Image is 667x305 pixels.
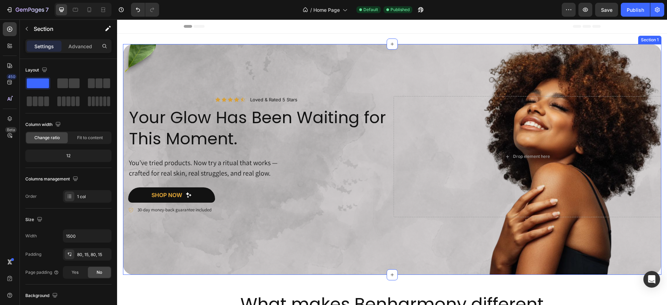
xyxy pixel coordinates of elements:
span: Default [363,7,378,13]
div: 80, 15, 80, 15 [77,252,110,258]
div: Background [25,291,59,300]
span: Fit to content [77,135,103,141]
span: Home Page [313,6,340,14]
strong: shop now [34,172,65,179]
div: Publish [627,6,644,14]
span: Yes [72,269,79,276]
div: Section 1 [522,17,543,24]
h2: Your Glow Has Been Waiting for This Moment. [11,87,274,130]
p: 7 [46,6,49,14]
h2: What makes Benharmony different [66,273,484,297]
div: Column width [25,120,62,129]
div: 1 col [77,194,110,200]
p: 30-day money-back guarantee included [20,187,94,194]
button: Save [595,3,618,17]
div: Drop element here [396,134,433,140]
span: Save [601,7,612,13]
button: Publish [621,3,650,17]
a: shop now [11,168,98,183]
div: 450 [7,74,17,79]
div: Padding [25,251,41,257]
p: You’ve tried products. Now try a ritual that works — [12,138,273,149]
div: Page padding [25,269,59,276]
button: 7 [3,3,52,17]
iframe: Design area [117,19,667,305]
div: Layout [25,66,49,75]
div: Columns management [25,175,80,184]
div: Open Intercom Messenger [643,271,660,288]
div: Order [25,193,37,200]
p: Settings [34,43,54,50]
span: Published [390,7,410,13]
div: Size [25,215,44,224]
p: Loved & Rated 5 Stars [133,77,180,83]
p: crafted for real skin, real struggles, and real glow. [12,149,273,159]
div: Width [25,233,37,239]
p: Section [34,25,91,33]
span: / [310,6,312,14]
span: Change ratio [34,135,60,141]
div: Beta [5,127,17,133]
input: Auto [63,230,111,242]
div: 12 [27,151,110,161]
span: No [97,269,102,276]
div: Undo/Redo [131,3,159,17]
p: Advanced [68,43,92,50]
